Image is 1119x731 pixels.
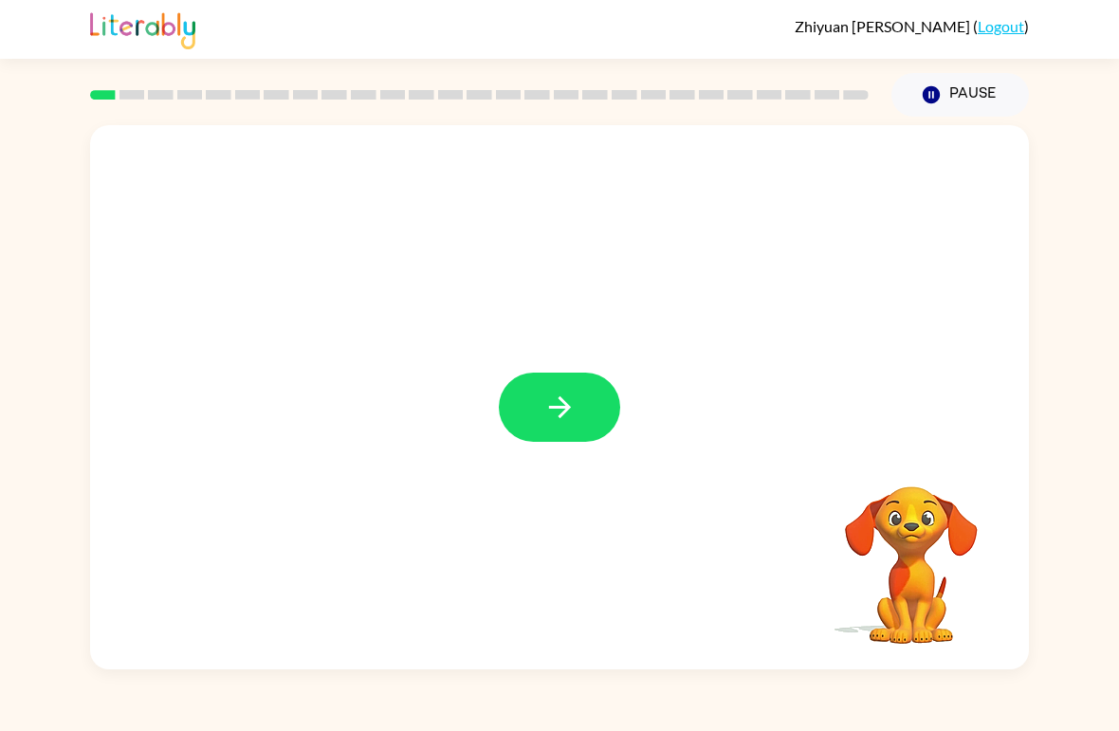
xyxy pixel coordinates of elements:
video: Your browser must support playing .mp4 files to use Literably. Please try using another browser. [816,457,1006,647]
button: Pause [891,73,1029,117]
div: ( ) [795,17,1029,35]
span: Zhiyuan [PERSON_NAME] [795,17,973,35]
a: Logout [978,17,1024,35]
img: Literably [90,8,195,49]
